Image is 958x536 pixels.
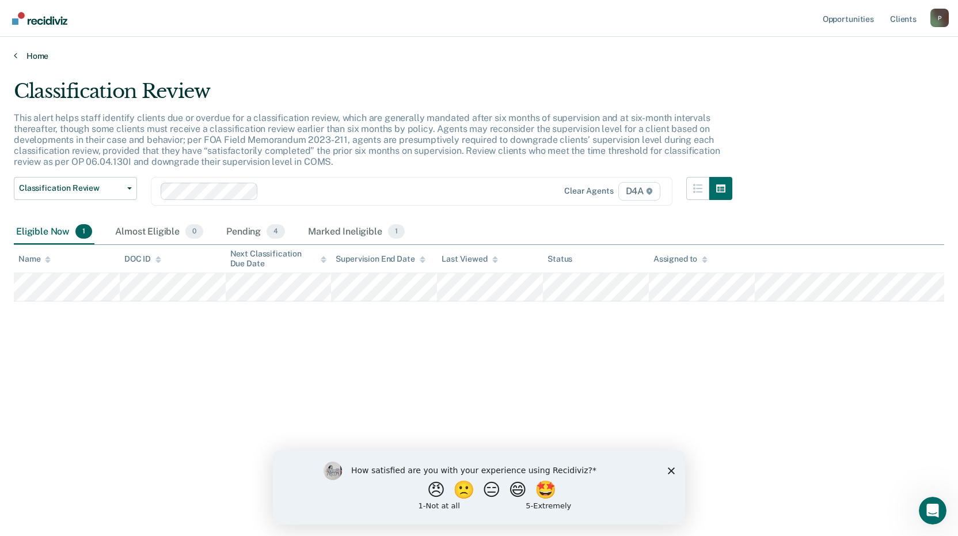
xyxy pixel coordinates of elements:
div: Pending4 [224,220,287,245]
span: 1 [75,224,92,239]
div: Last Viewed [442,254,497,264]
div: Status [548,254,572,264]
div: Supervision End Date [336,254,425,264]
div: DOC ID [124,254,161,264]
div: Classification Review [14,80,732,112]
div: P [930,9,949,27]
div: Clear agents [564,186,613,196]
span: 0 [185,224,203,239]
button: Profile dropdown button [930,9,949,27]
span: D4A [618,182,660,201]
p: This alert helps staff identify clients due or overdue for a classification review, which are gen... [14,112,720,168]
iframe: Intercom live chat [919,497,946,524]
button: Classification Review [14,177,137,200]
div: Next Classification Due Date [230,249,327,269]
a: Home [14,51,944,61]
div: Eligible Now1 [14,220,94,245]
div: Almost Eligible0 [113,220,206,245]
span: 1 [388,224,405,239]
iframe: Survey by Kim from Recidiviz [273,450,685,524]
span: 4 [267,224,285,239]
img: Recidiviz [12,12,67,25]
span: Classification Review [19,183,123,193]
div: Marked Ineligible1 [306,220,407,245]
div: Assigned to [653,254,708,264]
div: Name [18,254,51,264]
